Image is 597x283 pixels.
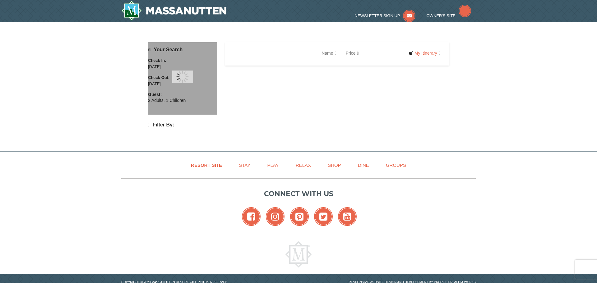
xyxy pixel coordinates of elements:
[288,158,319,172] a: Relax
[121,1,226,21] a: Massanutten Resort
[341,47,363,59] a: Price
[176,71,189,83] img: wait gif
[148,122,217,128] h4: Filter By:
[231,158,258,172] a: Stay
[121,189,476,199] p: Connect with us
[405,48,444,58] a: My Itinerary
[427,13,456,18] span: Owner's Site
[427,13,471,18] a: Owner's Site
[183,158,230,172] a: Resort Site
[121,1,226,21] img: Massanutten Resort Logo
[355,13,416,18] a: Newsletter Sign Up
[259,158,286,172] a: Play
[285,241,312,267] img: Massanutten Resort Logo
[355,13,400,18] span: Newsletter Sign Up
[317,47,341,59] a: Name
[350,158,377,172] a: Dine
[378,158,414,172] a: Groups
[320,158,349,172] a: Shop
